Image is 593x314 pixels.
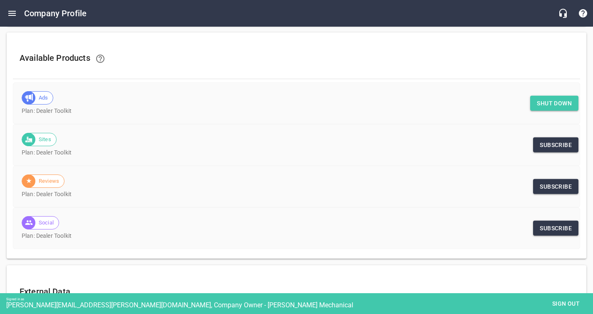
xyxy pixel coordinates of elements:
[22,216,59,229] div: Social
[533,179,578,194] a: Subscribe
[548,299,583,309] span: Sign out
[34,135,56,144] span: Sites
[6,301,593,309] div: [PERSON_NAME][EMAIL_ADDRESS][PERSON_NAME][DOMAIN_NAME], Company Owner - [PERSON_NAME] Mechanical
[545,296,587,312] button: Sign out
[6,297,593,301] div: Signed in as
[530,96,578,111] button: Shut down
[22,148,565,157] p: Plan: Dealer Toolkit
[2,3,22,23] button: Open drawer
[20,49,573,69] h6: Available Products
[24,7,87,20] h6: Company Profile
[90,49,110,69] a: Learn how to upgrade and downgrade your Products
[533,137,578,153] a: Subscribe
[540,182,572,192] span: Subscribe
[22,232,565,240] p: Plan: Dealer Toolkit
[20,285,573,298] h6: External Data
[22,91,53,105] div: Ads
[22,107,565,115] p: Plan: Dealer Toolkit
[22,174,65,188] div: Reviews
[34,94,53,102] span: Ads
[540,140,572,150] span: Subscribe
[533,221,578,236] a: Subscribe
[540,223,572,234] span: Subscribe
[537,98,572,109] span: Shut down
[573,3,593,23] button: Support Portal
[34,177,64,185] span: Reviews
[553,3,573,23] button: Live Chat
[34,219,59,227] span: Social
[22,190,565,199] p: Plan: Dealer Toolkit
[22,133,57,146] div: Sites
